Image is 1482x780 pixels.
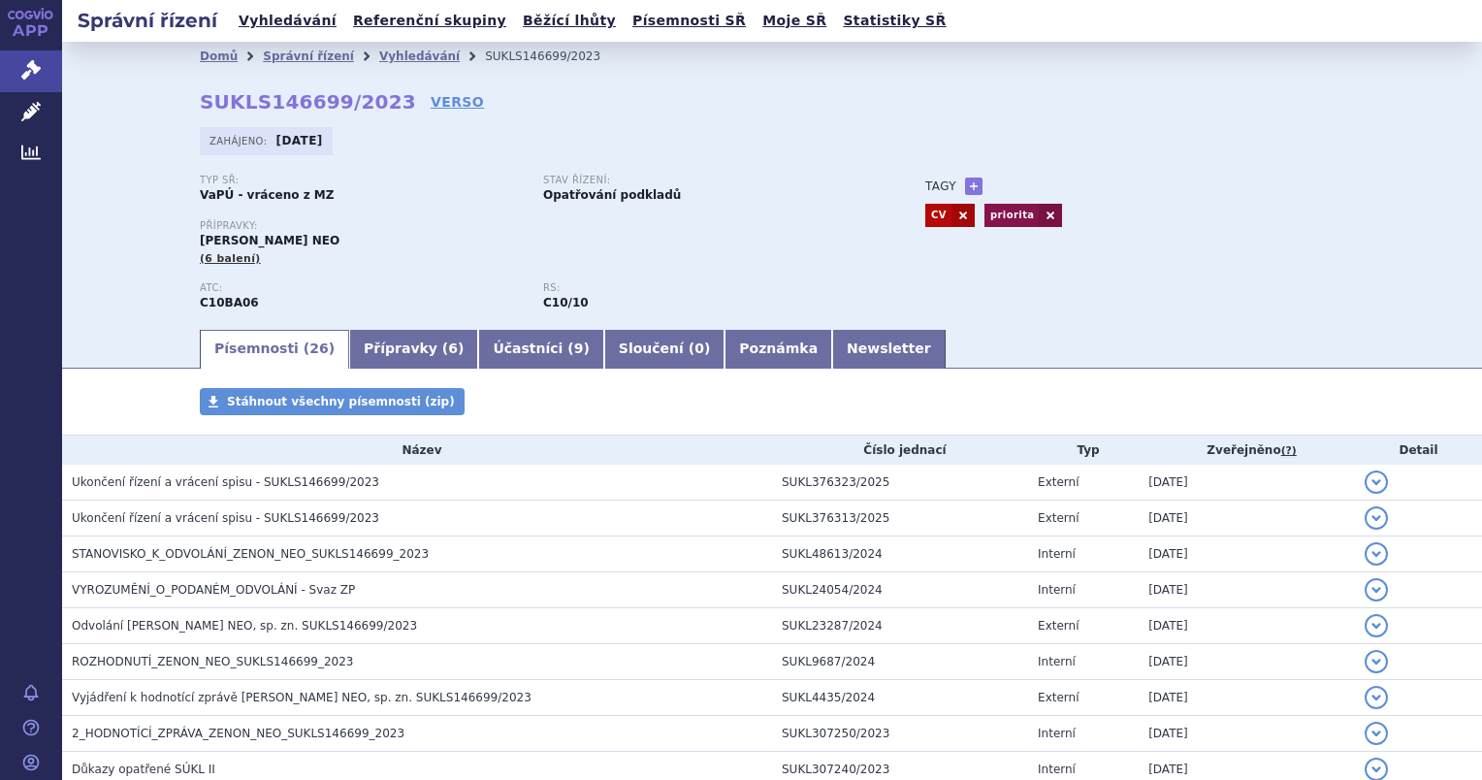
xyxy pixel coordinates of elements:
span: 2_HODNOTÍCÍ_ZPRÁVA_ZENON_NEO_SUKLS146699_2023 [72,727,404,740]
p: Typ SŘ: [200,175,524,186]
span: 26 [309,341,328,356]
a: CV [925,204,951,227]
strong: rosuvastatin a ezetimib [543,296,589,309]
span: Interní [1038,727,1076,740]
strong: Opatřování podkladů [543,188,681,202]
span: 0 [694,341,704,356]
td: SUKL376313/2025 [772,501,1028,536]
a: Poznámka [725,330,832,369]
button: detail [1365,722,1388,745]
td: SUKL376323/2025 [772,465,1028,501]
button: detail [1365,578,1388,601]
td: [DATE] [1139,501,1355,536]
button: detail [1365,614,1388,637]
a: + [965,178,983,195]
a: Newsletter [832,330,946,369]
span: (6 balení) [200,252,261,265]
th: Název [62,436,772,465]
span: Externí [1038,619,1079,633]
button: detail [1365,542,1388,566]
span: Ukončení řízení a vrácení spisu - SUKLS146699/2023 [72,475,379,489]
th: Typ [1028,436,1139,465]
th: Zveřejněno [1139,436,1355,465]
a: Účastníci (9) [478,330,603,369]
span: Ukončení řízení a vrácení spisu - SUKLS146699/2023 [72,511,379,525]
button: detail [1365,506,1388,530]
p: Stav řízení: [543,175,867,186]
span: Zahájeno: [209,133,271,148]
a: Správní řízení [263,49,354,63]
td: SUKL23287/2024 [772,608,1028,644]
span: VYROZUMĚNÍ_O_PODANÉM_ODVOLÁNÍ - Svaz ZP [72,583,355,597]
span: Důkazy opatřené SÚKL II [72,763,215,776]
p: Přípravky: [200,220,886,232]
a: Stáhnout všechny písemnosti (zip) [200,388,465,415]
span: Stáhnout všechny písemnosti (zip) [227,395,455,408]
strong: [DATE] [276,134,323,147]
span: STANOVISKO_K_ODVOLÁNÍ_ZENON_NEO_SUKLS146699_2023 [72,547,429,561]
th: Číslo jednací [772,436,1028,465]
button: detail [1365,471,1388,494]
th: Detail [1355,436,1482,465]
button: detail [1365,650,1388,673]
a: Vyhledávání [233,8,342,34]
td: [DATE] [1139,608,1355,644]
a: Domů [200,49,238,63]
strong: ROSUVASTATIN A EZETIMIB [200,296,259,309]
h3: Tagy [925,175,956,198]
li: SUKLS146699/2023 [485,42,626,71]
strong: VaPÚ - vráceno z MZ [200,188,334,202]
h2: Správní řízení [62,7,233,34]
td: SUKL4435/2024 [772,680,1028,716]
a: Referenční skupiny [347,8,512,34]
a: Písemnosti SŘ [627,8,752,34]
td: [DATE] [1139,644,1355,680]
td: SUKL307250/2023 [772,716,1028,752]
a: priorita [984,204,1039,227]
p: ATC: [200,282,524,294]
span: Externí [1038,475,1079,489]
a: Běžící lhůty [517,8,622,34]
abbr: (?) [1281,444,1297,458]
td: [DATE] [1139,572,1355,608]
span: Odvolání ZENON NEO, sp. zn. SUKLS146699/2023 [72,619,417,633]
a: Statistiky SŘ [837,8,951,34]
span: 9 [574,341,584,356]
a: VERSO [431,92,484,112]
td: [DATE] [1139,465,1355,501]
span: Interní [1038,583,1076,597]
p: RS: [543,282,867,294]
span: Interní [1038,763,1076,776]
span: ROZHODNUTÍ_ZENON_NEO_SUKLS146699_2023 [72,655,353,668]
td: [DATE] [1139,716,1355,752]
span: 6 [448,341,458,356]
a: Sloučení (0) [604,330,725,369]
a: Písemnosti (26) [200,330,349,369]
span: Externí [1038,691,1079,704]
span: Externí [1038,511,1079,525]
span: [PERSON_NAME] NEO [200,234,339,247]
span: Interní [1038,655,1076,668]
a: Přípravky (6) [349,330,478,369]
td: [DATE] [1139,680,1355,716]
td: SUKL48613/2024 [772,536,1028,572]
td: [DATE] [1139,536,1355,572]
a: Moje SŘ [757,8,832,34]
td: SUKL9687/2024 [772,644,1028,680]
button: detail [1365,686,1388,709]
span: Interní [1038,547,1076,561]
span: Vyjádření k hodnotící zprávě ZENON NEO, sp. zn. SUKLS146699/2023 [72,691,532,704]
strong: SUKLS146699/2023 [200,90,416,114]
a: Vyhledávání [379,49,460,63]
td: SUKL24054/2024 [772,572,1028,608]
